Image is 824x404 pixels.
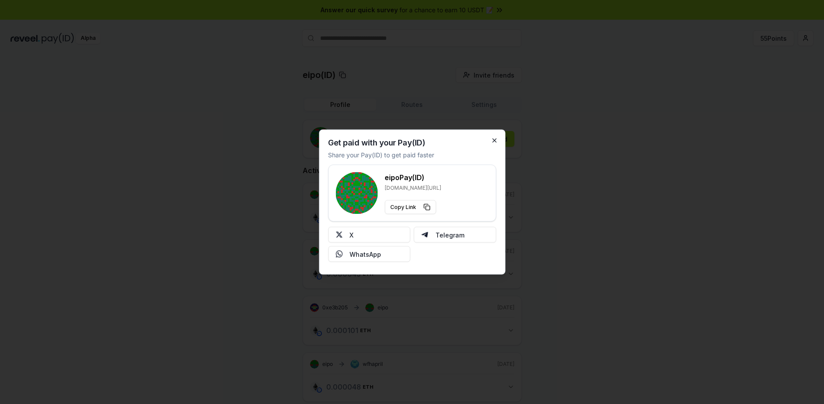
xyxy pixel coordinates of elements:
[421,231,428,238] img: Telegram
[335,231,342,238] img: X
[328,150,434,159] p: Share your Pay(ID) to get paid faster
[385,200,436,214] button: Copy Link
[414,227,496,243] button: Telegram
[328,227,410,243] button: X
[335,251,342,258] img: Whatsapp
[328,246,410,262] button: WhatsApp
[328,139,425,147] h2: Get paid with your Pay(ID)
[385,184,441,191] p: [DOMAIN_NAME][URL]
[385,172,441,183] h3: eipo Pay(ID)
